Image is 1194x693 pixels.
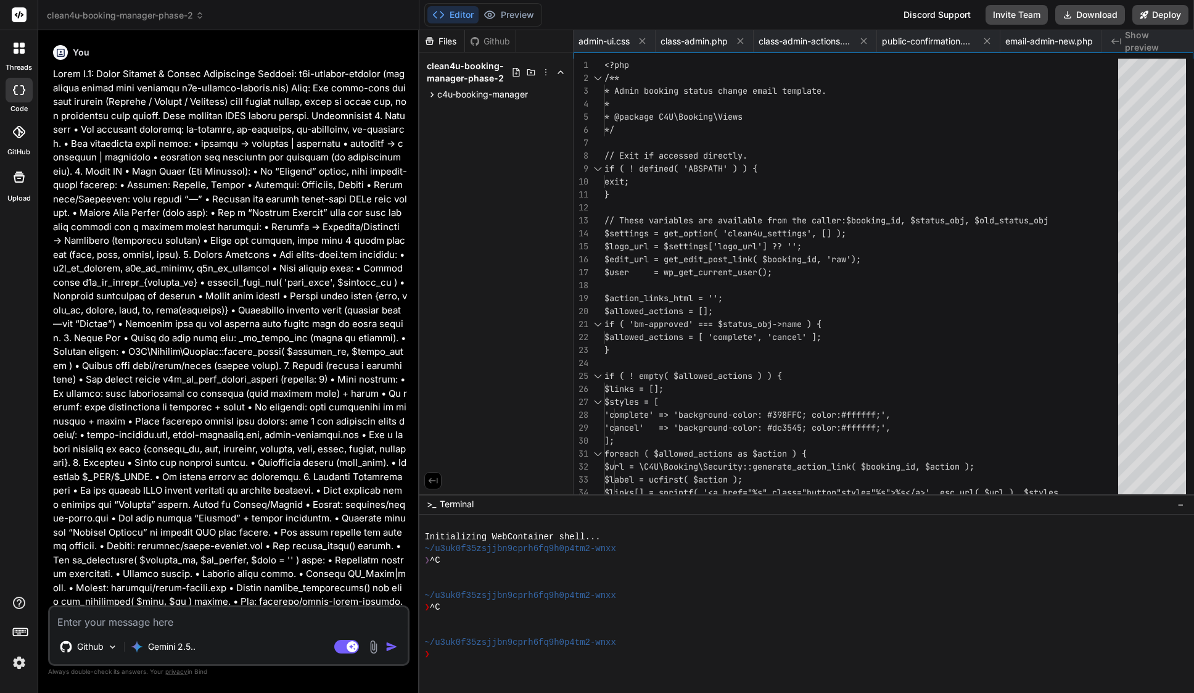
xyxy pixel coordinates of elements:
[574,110,588,123] div: 5
[574,279,588,292] div: 18
[1055,5,1125,25] button: Download
[574,460,588,473] div: 32
[574,370,588,383] div: 25
[759,35,851,48] span: class-admin-actions.php
[604,344,609,355] span: }
[479,6,539,23] button: Preview
[1132,5,1188,25] button: Deploy
[10,104,28,114] label: code
[574,409,588,421] div: 28
[604,85,826,96] span: * Admin booking status change email template.
[574,98,588,110] div: 4
[604,267,772,278] span: $user = wp_get_current_user();
[427,60,511,85] span: clean4u-booking-manager-phase-2
[574,266,588,279] div: 17
[604,422,841,433] span: 'cancel' => 'background-color: #dc3545; color:
[574,214,588,227] div: 13
[148,641,196,653] p: Gemini 2.5..
[661,35,728,48] span: class-admin.php
[590,396,606,409] div: Click to collapse the range.
[465,35,516,48] div: Github
[604,409,841,420] span: 'complete' => 'background-color: #398FFC; color:
[424,590,616,602] span: ~/u3uk0f35zsjjbn9cprh6fq9h0p4tm2-wnxx
[604,448,807,459] span: foreach ( $allowed_actions as $action ) {
[574,59,588,72] div: 1
[574,357,588,370] div: 24
[424,555,429,566] span: ❯
[1125,29,1184,54] span: Show preview
[7,147,30,157] label: GitHub
[590,72,606,85] div: Click to collapse the range.
[427,498,436,510] span: >_
[841,409,891,420] span: #ffffff;',
[73,46,89,59] h6: You
[419,35,464,48] div: Files
[574,253,588,266] div: 16
[604,59,629,70] span: <?php
[574,188,588,201] div: 11
[604,318,821,330] span: if ( 'bm-approved' === $status_obj->name ) {
[574,85,588,98] div: 3
[424,543,616,555] span: ~/u3uk0f35zsjjbn9cprh6fq9h0p4tm2-wnxx
[574,123,588,136] div: 6
[604,383,664,394] span: $links = [];
[604,189,609,200] span: }
[366,640,381,654] img: attachment
[131,641,143,653] img: Gemini 2.5 Pro
[427,6,479,23] button: Editor
[882,35,974,48] span: public-confirmation.php
[574,292,588,305] div: 19
[590,370,606,383] div: Click to collapse the range.
[574,162,588,175] div: 9
[574,447,588,460] div: 31
[604,254,851,265] span: $edit_url = get_edit_post_link( $booking_id, 'raw'
[424,531,600,543] span: Initializing WebContainer shell...
[574,396,588,409] div: 27
[9,652,30,673] img: settings
[574,331,588,344] div: 22
[424,637,616,649] span: ~/u3uk0f35zsjjbn9cprh6fq9h0p4tm2-wnxx
[590,318,606,331] div: Click to collapse the range.
[430,602,440,613] span: ^C
[437,88,528,101] span: c4u-booking-manager
[574,344,588,357] div: 23
[851,254,861,265] span: );
[574,136,588,149] div: 7
[604,305,713,317] span: $allowed_actions = [];
[47,9,204,22] span: clean4u-booking-manager-phase-2
[841,422,891,433] span: #ffffff;',
[424,602,429,613] span: ❯
[1177,498,1184,510] span: −
[590,447,606,460] div: Click to collapse the range.
[385,641,398,653] img: icon
[107,642,118,652] img: Pick Models
[574,305,588,318] div: 20
[1005,35,1093,48] span: email-admin-new.php
[430,555,440,566] span: ^C
[574,486,588,499] div: 34
[604,331,821,342] span: $allowed_actions = [ 'complete', 'cancel' ];
[574,175,588,188] div: 10
[574,201,588,214] div: 12
[604,228,846,239] span: $settings = get_option( 'clean4u_settings', [] );
[574,473,588,486] div: 33
[604,163,757,174] span: if ( ! defined( 'ABSPATH' ) ) {
[604,435,614,446] span: ];
[574,149,588,162] div: 8
[841,487,1058,498] span: style="%s">%s</a>', esc_url( $url ), $styles
[986,5,1048,25] button: Invite Team
[604,487,841,498] span: $links[] = sprintf( '<a href="%s" class="button"
[574,434,588,447] div: 30
[165,668,187,675] span: privacy
[604,111,743,122] span: * @package C4U\Booking\Views
[7,193,31,204] label: Upload
[604,241,802,252] span: $logo_url = $settings['logo_url'] ?? '';
[440,498,474,510] span: Terminal
[574,383,588,396] div: 26
[48,666,410,678] p: Always double-check its answers. Your in Bind
[1175,494,1187,514] button: −
[604,150,747,161] span: // Exit if accessed directly.
[604,293,723,304] span: $action_links_html = '';
[6,62,32,73] label: threads
[574,318,588,331] div: 21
